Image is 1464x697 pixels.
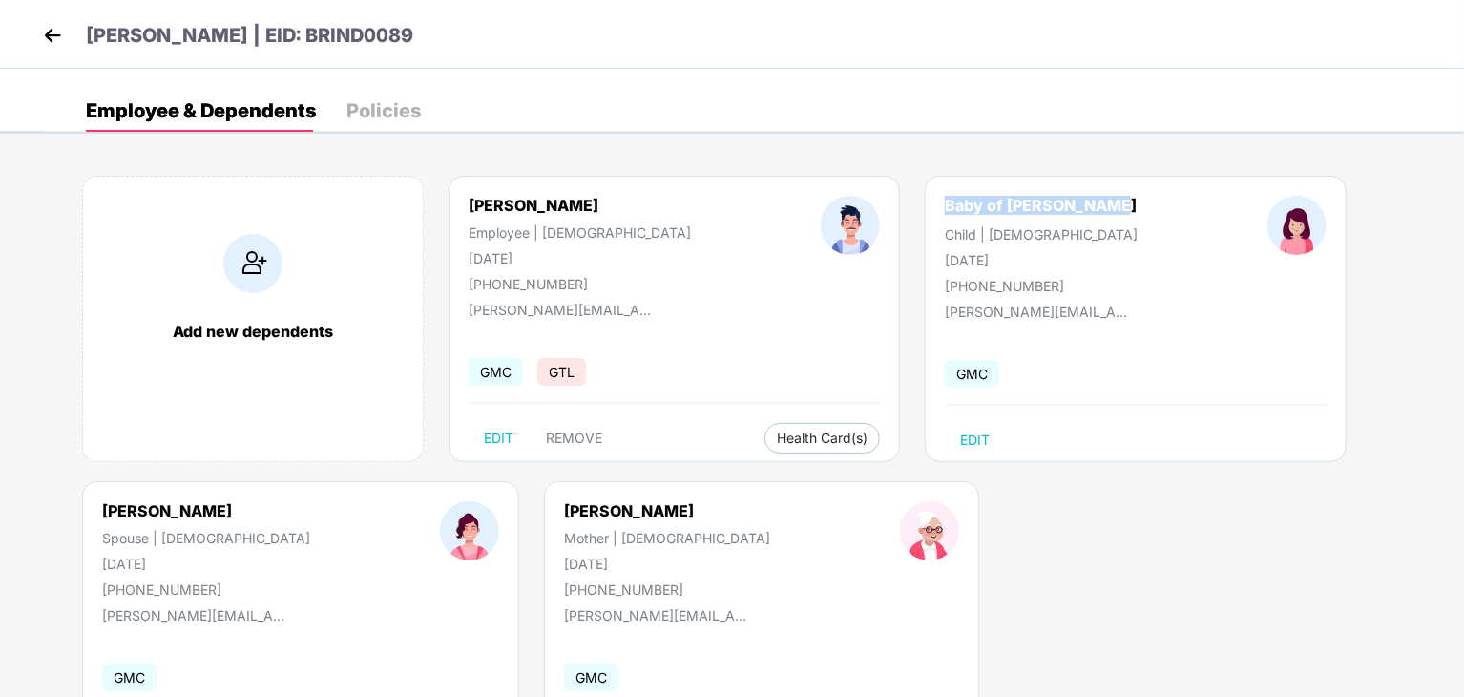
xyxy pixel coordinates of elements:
div: Employee & Dependents [86,101,316,120]
div: [PERSON_NAME][EMAIL_ADDRESS][DOMAIN_NAME] [102,607,293,623]
div: [PHONE_NUMBER] [945,278,1138,294]
button: REMOVE [531,423,617,454]
div: [PHONE_NUMBER] [469,276,691,292]
div: [PERSON_NAME] [102,501,310,520]
div: [PERSON_NAME] [469,196,691,215]
div: [PHONE_NUMBER] [102,581,310,598]
span: GMC [102,664,157,691]
button: EDIT [469,423,529,454]
span: EDIT [960,433,990,448]
img: addIcon [223,234,282,293]
span: Health Card(s) [777,433,868,443]
div: Spouse | [DEMOGRAPHIC_DATA] [102,530,310,546]
div: [PERSON_NAME][EMAIL_ADDRESS][DOMAIN_NAME] [469,302,659,318]
div: Mother | [DEMOGRAPHIC_DATA] [564,530,770,546]
button: EDIT [945,425,1005,455]
p: [PERSON_NAME] | EID: BRIND0089 [86,21,413,51]
div: Add new dependents [102,322,404,341]
button: Health Card(s) [764,423,880,454]
div: [PERSON_NAME] [564,501,770,520]
span: GMC [945,360,999,388]
div: [PHONE_NUMBER] [564,581,770,598]
div: Policies [346,101,421,120]
div: Child | [DEMOGRAPHIC_DATA] [945,226,1138,243]
div: [DATE] [469,250,691,266]
div: [DATE] [564,556,770,572]
img: profileImage [1267,196,1327,255]
img: profileImage [821,196,880,255]
span: GTL [537,358,586,386]
div: Baby of [PERSON_NAME] [945,196,1137,215]
div: [DATE] [945,252,1138,268]
div: Employee | [DEMOGRAPHIC_DATA] [469,224,691,241]
img: profileImage [900,501,959,560]
span: REMOVE [546,431,602,446]
span: GMC [564,664,618,691]
div: [DATE] [102,556,310,572]
img: back [38,21,67,50]
span: EDIT [484,431,513,446]
img: profileImage [440,501,499,560]
span: GMC [469,358,523,386]
div: [PERSON_NAME][EMAIL_ADDRESS][DOMAIN_NAME] [564,607,755,623]
div: [PERSON_NAME][EMAIL_ADDRESS][DOMAIN_NAME] [945,304,1136,320]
